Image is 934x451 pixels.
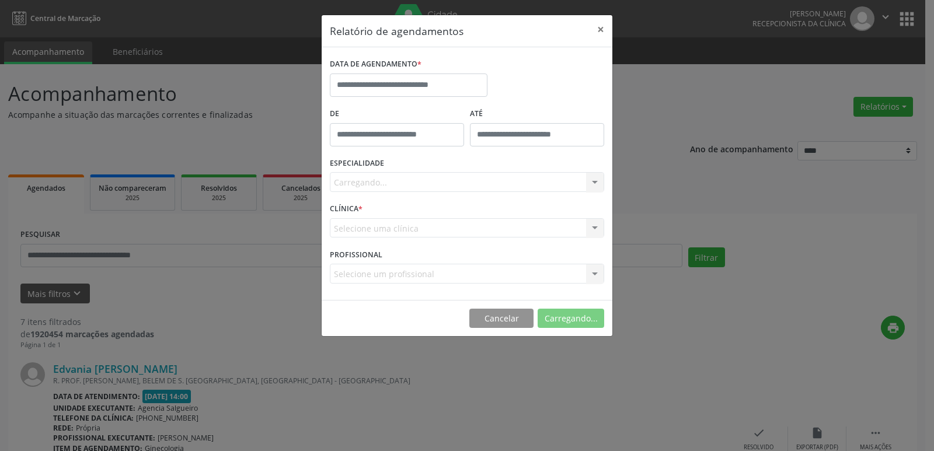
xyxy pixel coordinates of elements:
[330,105,464,123] label: De
[330,23,463,39] h5: Relatório de agendamentos
[538,309,604,328] button: Carregando...
[589,15,612,44] button: Close
[330,155,384,173] label: ESPECIALIDADE
[330,246,382,264] label: PROFISSIONAL
[330,55,421,74] label: DATA DE AGENDAMENTO
[330,200,363,218] label: CLÍNICA
[470,105,604,123] label: ATÉ
[469,309,534,328] button: Cancelar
